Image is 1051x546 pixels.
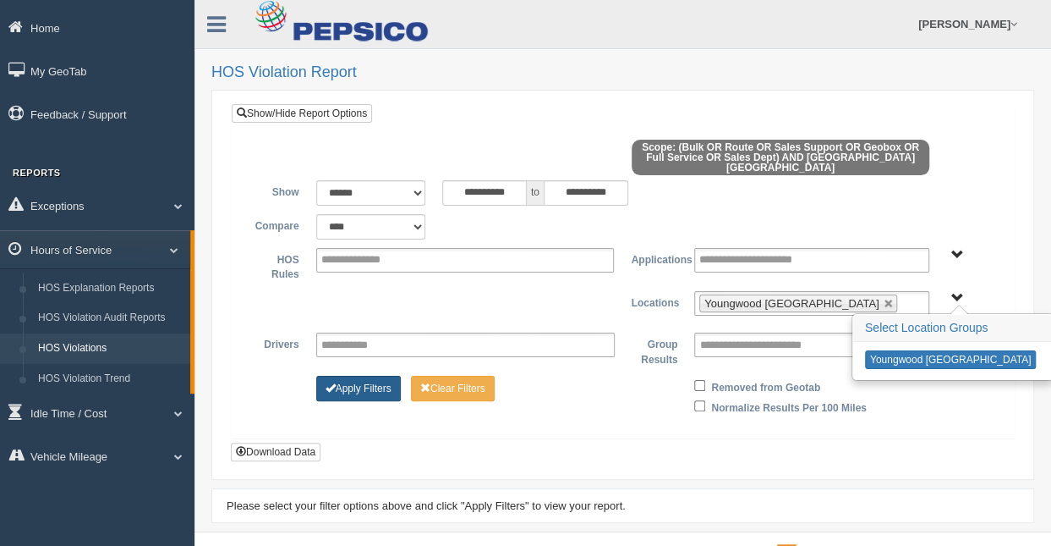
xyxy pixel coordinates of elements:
span: Please select your filter options above and click "Apply Filters" to view your report. [227,499,626,512]
a: Show/Hide Report Options [232,104,372,123]
label: HOS Rules [244,248,308,283]
span: Scope: (Bulk OR Route OR Sales Support OR Geobox OR Full Service OR Sales Dept) AND [GEOGRAPHIC_D... [632,140,930,175]
button: Download Data [231,443,320,461]
label: Applications [622,248,686,268]
label: Show [244,180,308,201]
label: Drivers [244,333,308,353]
span: to [527,180,544,206]
span: Youngwood [GEOGRAPHIC_DATA] [704,297,879,310]
label: Group Results [623,333,687,367]
button: Youngwood [GEOGRAPHIC_DATA] [865,350,1037,369]
button: Change Filter Options [316,376,401,401]
a: HOS Violation Trend [30,364,190,394]
a: HOS Explanation Reports [30,273,190,304]
label: Normalize Results Per 100 Miles [711,396,866,416]
label: Compare [244,214,308,234]
label: Locations [623,291,687,312]
a: HOS Violation Audit Reports [30,303,190,334]
a: HOS Violations [30,334,190,364]
label: Removed from Geotab [711,376,820,396]
h2: HOS Violation Report [211,64,1034,81]
button: Change Filter Options [411,376,495,401]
